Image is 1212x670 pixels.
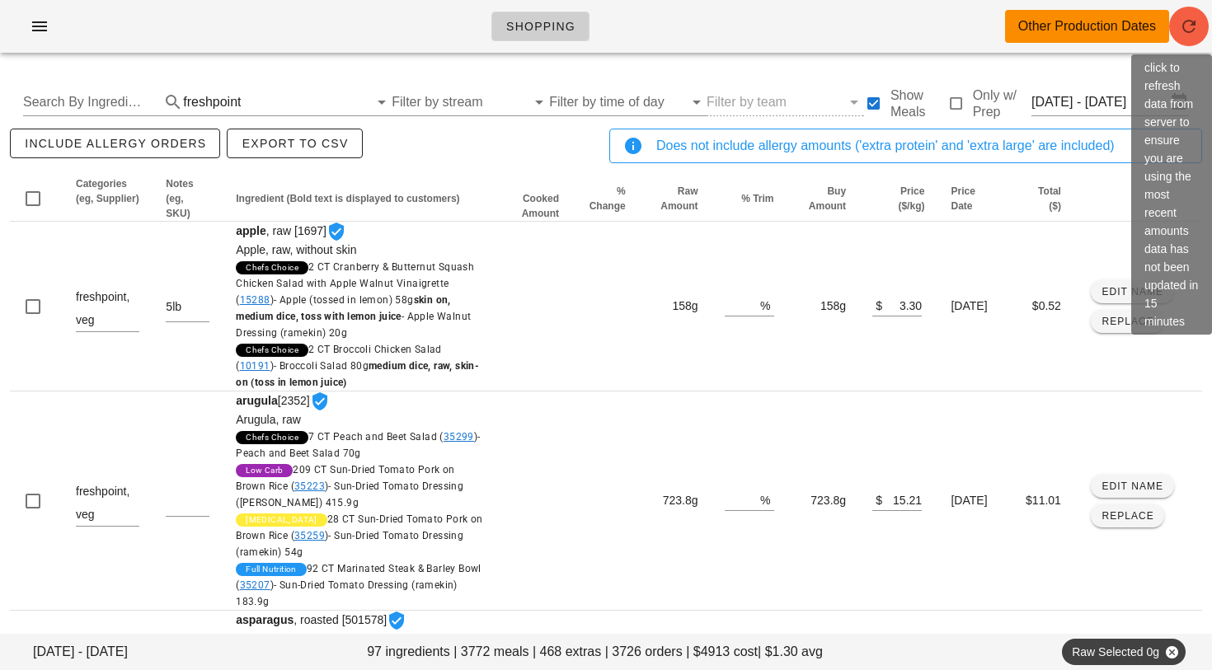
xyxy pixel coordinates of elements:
[223,176,497,222] th: Ingredient (Bold text is displayed to customers): Not sorted. Activate to sort ascending.
[76,178,139,204] span: Categories (eg, Supplier)
[246,344,298,357] span: Chefs Choice
[1026,494,1061,507] span: $11.01
[236,464,463,508] span: 209 CT Sun-Dried Tomato Pork on Brown Rice ( )
[639,391,712,611] td: 723.8g
[951,185,975,212] span: Price Date
[859,176,937,222] th: Price ($/kg): Not sorted. Activate to sort ascending.
[872,294,882,316] div: $
[1101,510,1154,522] span: Replace
[241,137,348,150] span: Export to CSV
[63,176,153,222] th: Categories (eg, Supplier): Not sorted. Activate to sort ascending.
[240,579,270,591] a: 35207
[1091,475,1174,498] button: Edit Name
[10,129,220,158] button: include allergy orders
[236,632,421,645] span: Asparagus, boiled, drained, with salt
[639,222,712,391] td: 158g
[890,87,947,120] label: Show Meals
[236,394,484,610] span: [2352]
[236,431,480,459] span: - Peach and Beet Salad 70g
[1091,504,1164,527] button: Replace
[246,513,317,527] span: [MEDICAL_DATA]
[1018,16,1156,36] div: Other Production Dates
[246,261,298,274] span: Chefs Choice
[712,176,787,222] th: % Trim: Not sorted. Activate to sort ascending.
[166,178,193,219] span: Notes (eg, SKU)
[1164,644,1179,659] button: Close
[24,137,206,150] span: include allergy orders
[787,391,860,611] td: 723.8g
[183,95,241,110] div: freshpoint
[491,12,590,41] a: Shopping
[236,193,459,204] span: Ingredient (Bold text is displayed to customers)
[227,129,362,158] button: Export to CSV
[572,176,639,222] th: % Change: Not sorted. Activate to sort ascending.
[236,613,294,626] strong: asparagus
[240,360,270,372] a: 10191
[1091,280,1174,303] button: Edit Name
[444,431,474,443] a: 35299
[809,185,846,212] span: Buy Amount
[392,89,549,115] div: Filter by stream
[246,431,298,444] span: Chefs Choice
[236,261,474,339] span: 2 CT Cranberry & Butternut Squash Chicken Salad with Apple Walnut Vinaigrette ( )
[937,222,1004,391] td: [DATE]
[937,176,1004,222] th: Price Date: Not sorted. Activate to sort ascending.
[937,391,1004,611] td: [DATE]
[236,530,463,558] span: - Sun-Dried Tomato Dressing (ramekin) 54g
[1091,310,1164,333] button: Replace
[236,394,278,407] strong: arugula
[246,464,283,477] span: Low Carb
[1101,316,1154,327] span: Replace
[741,193,773,204] span: % Trim
[294,530,325,541] a: 35259
[1101,480,1163,492] span: Edit Name
[236,243,356,256] span: Apple, raw, without skin
[590,185,626,212] span: % Change
[1004,176,1074,222] th: Total ($): Not sorted. Activate to sort ascending.
[898,185,924,212] span: Price ($/kg)
[1101,286,1163,298] span: Edit Name
[760,294,773,316] div: %
[236,579,458,607] span: - Sun-Dried Tomato Dressing (ramekin) 183.9g
[1072,639,1176,665] span: Raw Selected 0g
[787,176,860,222] th: Buy Amount: Not sorted. Activate to sort ascending.
[1038,185,1061,212] span: Total ($)
[240,294,270,306] a: 15288
[505,20,575,33] span: Shopping
[294,480,325,492] a: 35223
[183,89,392,115] div: freshpoint
[639,176,712,222] th: Raw Amount: Not sorted. Activate to sort ascending.
[236,563,482,607] span: 92 CT Marinated Steak & Barley Bowl ( )
[549,89,707,115] div: Filter by time of day
[246,563,297,576] span: Full Nutrition
[236,413,301,426] span: Arugula, raw
[236,344,479,388] span: 2 CT Broccoli Chicken Salad ( )
[236,360,479,388] span: - Broccoli Salad 80g
[872,489,882,510] div: $
[236,480,463,508] span: - Sun-Dried Tomato Dressing ([PERSON_NAME]) 415.9g
[973,87,1031,120] label: Only w/ Prep
[522,193,559,219] span: Cooked Amount
[660,185,698,212] span: Raw Amount
[656,136,1188,156] div: Does not include allergy amounts ('extra protein' and 'extra large' are included)
[236,431,480,459] span: 7 CT Peach and Beet Salad ( )
[236,513,483,558] span: 28 CT Sun-Dried Tomato Pork on Brown Rice ( )
[153,176,223,222] th: Notes (eg, SKU): Not sorted. Activate to sort ascending.
[236,224,484,391] span: , raw [1697]
[787,222,860,391] td: 158g
[1032,299,1061,312] span: $0.52
[760,489,773,510] div: %
[497,176,572,222] th: Cooked Amount: Not sorted. Activate to sort ascending.
[236,224,266,237] strong: apple
[758,642,823,662] span: | $1.30 avg
[236,294,451,322] span: - Apple (tossed in lemon) 58g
